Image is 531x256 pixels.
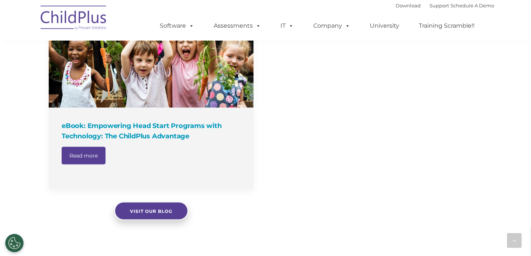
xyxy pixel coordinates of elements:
[306,18,358,33] a: Company
[396,3,421,8] a: Download
[396,3,494,8] font: |
[451,3,494,8] a: Schedule A Demo
[430,3,449,8] a: Support
[62,147,106,165] a: Read more
[153,18,202,33] a: Software
[412,18,482,33] a: Training Scramble!!
[114,202,188,220] a: Visit our blog
[37,0,111,37] img: ChildPlus by Procare Solutions
[363,18,407,33] a: University
[130,208,172,214] span: Visit our blog
[273,18,301,33] a: IT
[62,121,242,141] h4: eBook: Empowering Head Start Programs with Technology: The ChildPlus Advantage
[207,18,269,33] a: Assessments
